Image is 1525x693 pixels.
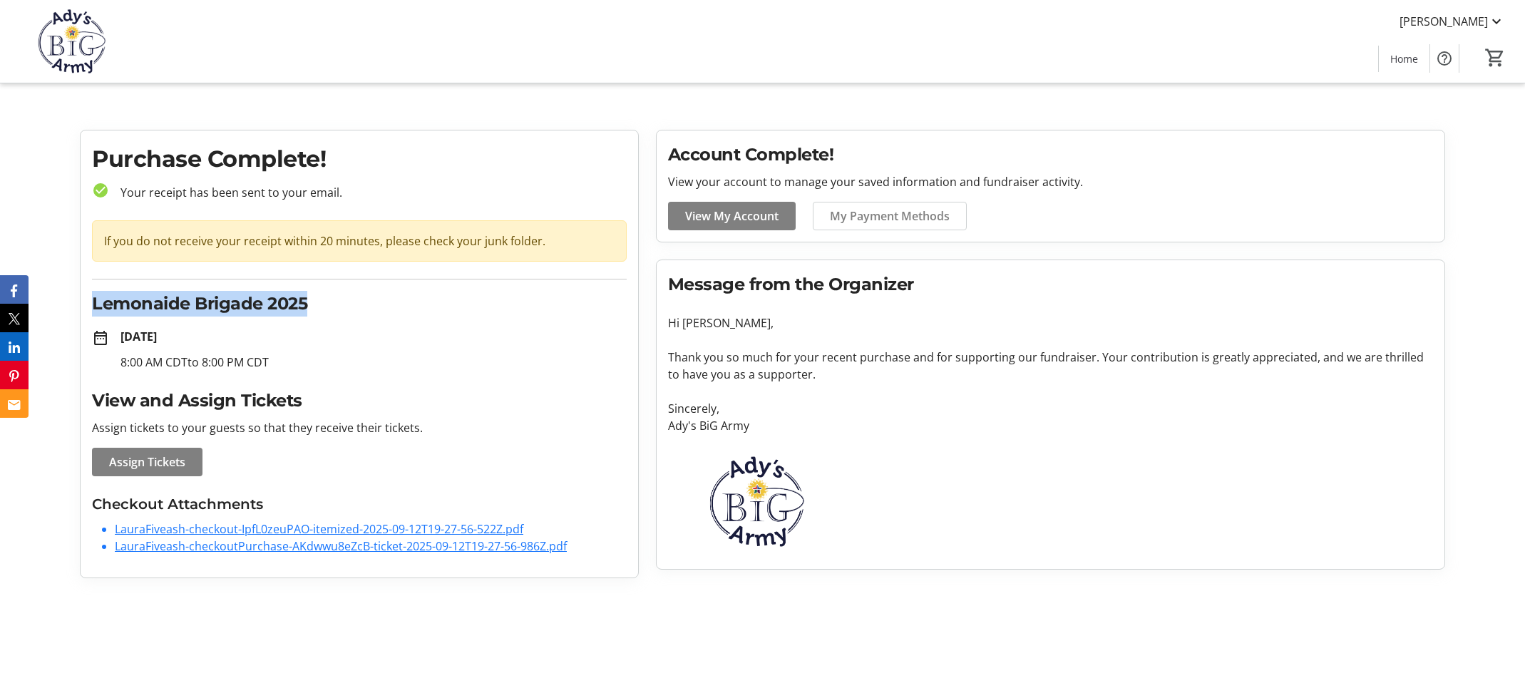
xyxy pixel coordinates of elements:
[92,329,109,346] mat-icon: date_range
[668,272,1433,297] h2: Message from the Organizer
[1430,44,1459,73] button: Help
[92,493,627,515] h3: Checkout Attachments
[668,314,1433,332] p: Hi [PERSON_NAME],
[668,451,846,552] img: Ady's BiG Army logo
[109,453,185,471] span: Assign Tickets
[1400,13,1488,30] span: [PERSON_NAME]
[813,202,967,230] a: My Payment Methods
[830,207,950,225] span: My Payment Methods
[668,417,1433,434] p: Ady's BiG Army
[1390,51,1418,66] span: Home
[115,538,567,554] a: LauraFiveash-checkoutPurchase-AKdwwu8eZcB-ticket-2025-09-12T19-27-56-986Z.pdf
[668,400,1433,417] p: Sincerely,
[668,142,1433,168] h2: Account Complete!
[1379,46,1429,72] a: Home
[120,329,157,344] strong: [DATE]
[92,220,627,262] div: If you do not receive your receipt within 20 minutes, please check your junk folder.
[668,173,1433,190] p: View your account to manage your saved information and fundraiser activity.
[685,207,779,225] span: View My Account
[1482,45,1508,71] button: Cart
[9,6,135,77] img: Ady's BiG Army's Logo
[115,521,523,537] a: LauraFiveash-checkout-IpfL0zeuPAO-itemized-2025-09-12T19-27-56-522Z.pdf
[92,182,109,199] mat-icon: check_circle
[92,419,627,436] p: Assign tickets to your guests so that they receive their tickets.
[1388,10,1516,33] button: [PERSON_NAME]
[92,142,627,176] h1: Purchase Complete!
[92,388,627,414] h2: View and Assign Tickets
[120,354,627,371] p: 8:00 AM CDT to 8:00 PM CDT
[109,184,627,201] p: Your receipt has been sent to your email.
[668,349,1433,383] p: Thank you so much for your recent purchase and for supporting our fundraiser. Your contribution i...
[668,202,796,230] a: View My Account
[92,291,627,317] h2: Lemonaide Brigade 2025
[92,448,202,476] a: Assign Tickets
